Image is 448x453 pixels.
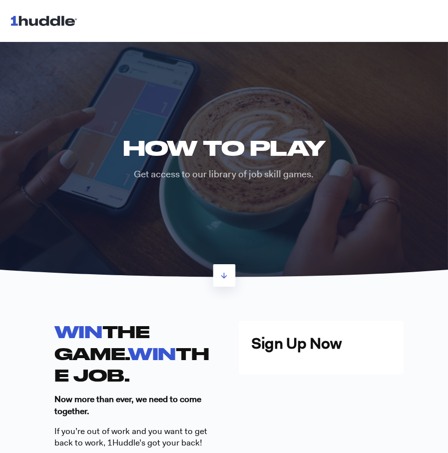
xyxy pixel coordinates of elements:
strong: THE GAME. THE JOB. [54,322,209,384]
h1: HOW TO PLAY [84,136,364,160]
p: Get access to our library of job skill games. [84,168,364,181]
img: 1huddle [10,11,81,30]
span: WIN [128,344,176,363]
span: WIN [54,322,102,341]
h3: Sign Up Now [251,333,392,354]
strong: Now more than ever, we need to come together. [54,394,201,417]
span: If you’re out of work and you want to get back to work, 1Huddle’s got your back! [54,426,207,449]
